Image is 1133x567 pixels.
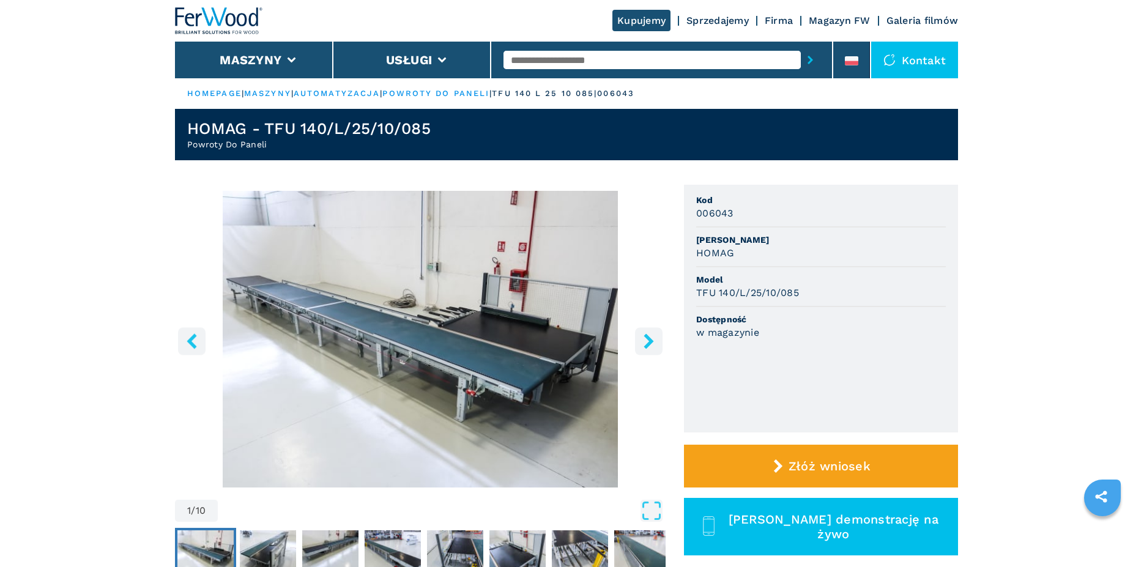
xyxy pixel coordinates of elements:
p: tfu 140 l 25 10 085 | [492,88,597,99]
button: submit-button [801,46,820,74]
div: Go to Slide 1 [175,191,666,487]
span: [PERSON_NAME] demonstrację na żywo [723,512,944,541]
button: Złóż wniosek [684,445,958,487]
span: | [380,89,382,98]
span: | [242,89,244,98]
h3: w magazynie [696,325,759,339]
button: left-button [178,327,206,355]
p: 006043 [597,88,634,99]
span: 10 [196,506,206,516]
span: Kod [696,194,946,206]
a: automatyzacja [294,89,380,98]
span: | [291,89,294,98]
a: Sprzedajemy [686,15,749,26]
a: sharethis [1086,481,1116,512]
span: 1 [187,506,191,516]
a: Galeria filmów [886,15,959,26]
span: | [489,89,492,98]
button: Usługi [386,53,433,67]
button: [PERSON_NAME] demonstrację na żywo [684,498,958,555]
a: maszyny [244,89,291,98]
div: Kontakt [871,42,958,78]
h2: Powroty Do Paneli [187,138,431,150]
button: Open Fullscreen [221,500,663,522]
a: powroty do paneli [382,89,489,98]
button: right-button [635,327,663,355]
span: Złóż wniosek [789,459,871,473]
h3: 006043 [696,206,734,220]
h1: HOMAG - TFU 140/L/25/10/085 [187,119,431,138]
span: Dostępność [696,313,946,325]
span: [PERSON_NAME] [696,234,946,246]
span: / [191,506,195,516]
img: Powroty Do Paneli HOMAG TFU 140/L/25/10/085 [175,191,666,487]
a: Kupujemy [612,10,671,31]
span: Model [696,273,946,286]
a: Firma [765,15,793,26]
a: Magazyn FW [809,15,871,26]
h3: TFU 140/L/25/10/085 [696,286,799,300]
img: Kontakt [883,54,896,66]
button: Maszyny [220,53,281,67]
img: Ferwood [175,7,263,34]
h3: HOMAG [696,246,734,260]
a: HOMEPAGE [187,89,242,98]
